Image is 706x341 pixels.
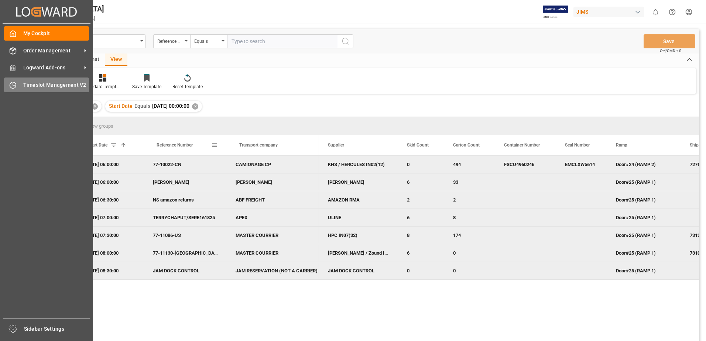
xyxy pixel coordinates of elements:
[23,47,82,55] span: Order Management
[227,34,338,48] input: Type to search
[23,30,89,37] span: My Cockpit
[664,4,681,20] button: Help Center
[444,156,495,173] div: 494
[132,83,161,90] div: Save Template
[31,173,319,191] div: Press SPACE to deselect this row.
[236,192,310,209] div: ABF FREIGHT
[76,262,144,279] div: [DATE] 08:30:00
[153,34,190,48] button: open menu
[4,26,89,41] a: My Cockpit
[76,191,144,209] div: [DATE] 06:30:00
[109,103,133,109] span: Start Date
[194,36,219,45] div: Equals
[105,54,127,66] div: View
[398,191,444,209] div: 2
[144,262,227,279] div: JAM DOCK CONTROL
[76,227,144,244] div: [DATE] 07:30:00
[31,244,319,262] div: Press SPACE to deselect this row.
[660,48,681,54] span: Ctrl/CMD + S
[144,244,227,262] div: 77-11130-[GEOGRAPHIC_DATA]
[647,4,664,20] button: show 0 new notifications
[565,142,590,148] span: Seal Number
[236,174,310,191] div: [PERSON_NAME]
[407,142,429,148] span: Skid Count
[543,6,568,18] img: Exertis%20JAM%20-%20Email%20Logo.jpg_1722504956.jpg
[192,103,198,110] div: ✕
[319,209,398,226] div: ULINE
[616,245,672,262] div: Door#25 (RAMP 1)
[616,192,672,209] div: Door#25 (RAMP 1)
[444,173,495,191] div: 33
[88,142,107,148] span: Start Date
[92,103,98,110] div: ✕
[616,262,672,279] div: Door#25 (RAMP 1)
[398,209,444,226] div: 6
[190,34,227,48] button: open menu
[444,244,495,262] div: 0
[31,191,319,209] div: Press SPACE to deselect this row.
[573,5,647,19] button: JIMS
[23,64,82,72] span: Logward Add-ons
[398,262,444,279] div: 0
[157,142,193,148] span: Reference Number
[616,142,627,148] span: Ramp
[31,262,319,280] div: Press SPACE to deselect this row.
[4,77,89,92] a: Timeslot Management V2
[23,81,89,89] span: Timeslot Management V2
[444,227,495,244] div: 174
[319,191,398,209] div: AMAZON RMA
[76,173,144,191] div: [DATE] 06:00:00
[616,174,672,191] div: Door#25 (RAMP 1)
[24,325,90,333] span: Sidebar Settings
[236,209,310,226] div: APEX
[444,262,495,279] div: 0
[319,262,398,279] div: JAM DOCK CONTROL
[144,227,227,244] div: 77-11086-US
[495,156,556,173] div: FSCU4960246
[504,142,540,148] span: Container Number
[328,142,344,148] span: Supplier
[76,209,144,226] div: [DATE] 07:00:00
[319,227,398,244] div: HPC IN07(32)
[398,244,444,262] div: 6
[144,156,227,173] div: 77-10022-CN
[616,227,672,244] div: Door#25 (RAMP 1)
[444,191,495,209] div: 2
[236,262,310,279] div: JAM RESERVATION (NOT A CARRIER)
[172,83,203,90] div: Reset Template
[144,191,227,209] div: NS amazon returns
[616,209,672,226] div: Door#25 (RAMP 1)
[556,156,607,173] div: EMCLXW5614
[134,103,150,109] span: Equals
[573,7,644,17] div: JIMS
[398,156,444,173] div: 0
[453,142,480,148] span: Carton Count
[239,142,278,148] span: Transport company
[144,173,227,191] div: [PERSON_NAME]
[144,209,227,226] div: TERRYCHAPUT/SERE161825
[76,244,144,262] div: [DATE] 08:00:00
[76,156,144,173] div: [DATE] 06:00:00
[236,227,310,244] div: MASTER COURRIER
[84,83,121,90] div: Standard Templates
[319,173,398,191] div: [PERSON_NAME]
[398,227,444,244] div: 8
[398,173,444,191] div: 6
[319,156,398,173] div: KHS / HERCULES IN02(12)
[31,156,319,173] div: Press SPACE to deselect this row.
[644,34,695,48] button: Save
[236,156,310,173] div: CAMIONAGE CP
[31,209,319,227] div: Press SPACE to deselect this row.
[338,34,353,48] button: search button
[616,156,672,173] div: Door#24 (RAMP 2)
[157,36,182,45] div: Reference Number
[31,227,319,244] div: Press SPACE to deselect this row.
[152,103,189,109] span: [DATE] 00:00:00
[319,244,398,262] div: [PERSON_NAME] / Zound INON(3)
[444,209,495,226] div: 8
[236,245,310,262] div: MASTER COURRIER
